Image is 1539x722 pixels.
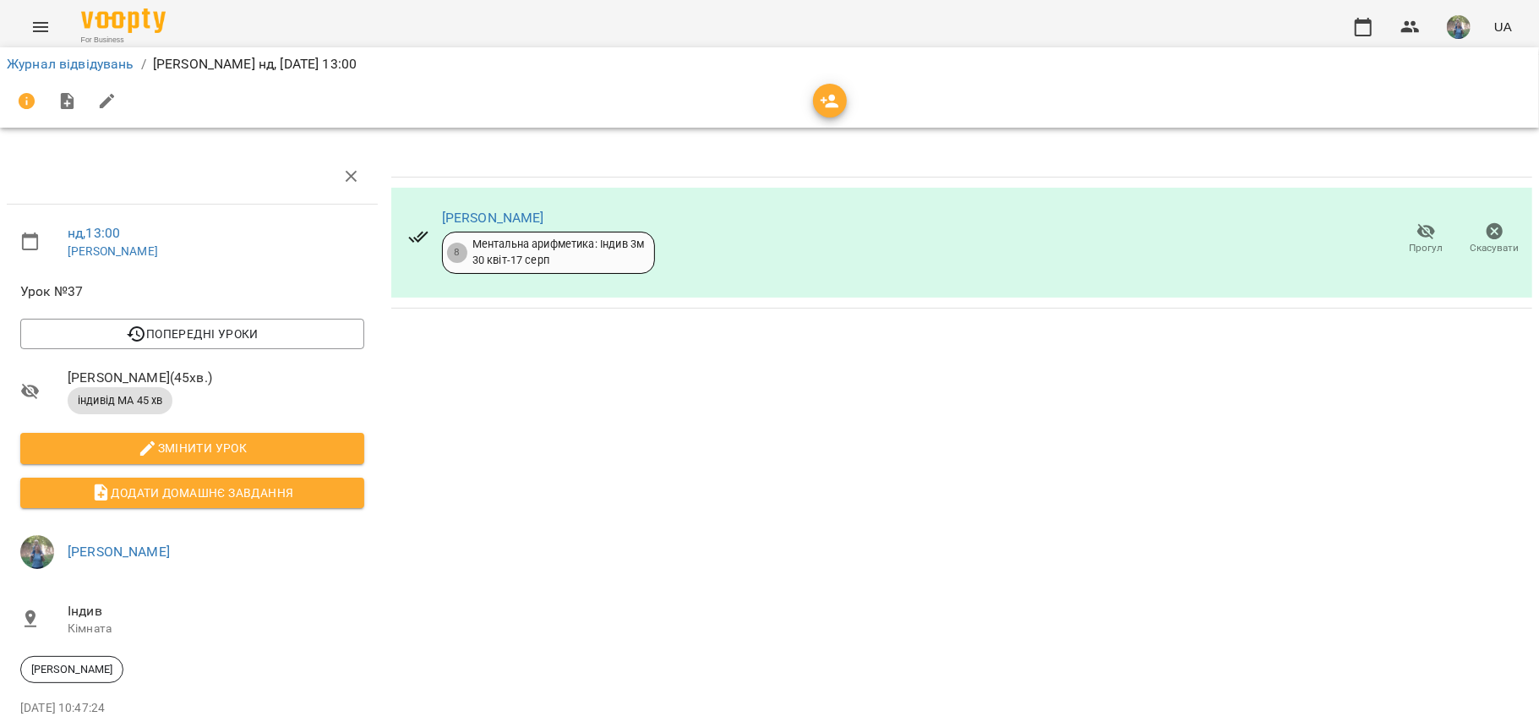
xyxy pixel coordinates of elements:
a: [PERSON_NAME] [68,544,170,560]
p: Кімната [68,621,364,637]
button: Додати домашнє завдання [20,478,364,508]
span: Додати домашнє завдання [34,483,351,503]
button: UA [1487,11,1519,42]
button: Прогул [1392,216,1460,263]
span: Змінити урок [34,438,351,458]
p: [DATE] 10:47:24 [20,700,364,717]
img: de1e453bb906a7b44fa35c1e57b3518e.jpg [20,535,54,569]
div: 8 [447,243,467,263]
button: Menu [20,7,61,47]
a: [PERSON_NAME] [442,210,544,226]
div: Ментальна арифметика: Індив 3м 30 квіт - 17 серп [472,237,644,268]
a: [PERSON_NAME] [68,244,158,258]
span: Індив [68,601,364,621]
span: Попередні уроки [34,324,351,344]
span: Скасувати [1471,241,1520,255]
p: [PERSON_NAME] нд, [DATE] 13:00 [153,54,357,74]
li: / [141,54,146,74]
span: індивід МА 45 хв [68,393,172,408]
button: Скасувати [1460,216,1529,263]
a: Журнал відвідувань [7,56,134,72]
span: [PERSON_NAME] ( 45 хв. ) [68,368,364,388]
button: Змінити урок [20,433,364,463]
a: нд , 13:00 [68,225,120,241]
nav: breadcrumb [7,54,1532,74]
span: UA [1494,18,1512,36]
div: [PERSON_NAME] [20,656,123,683]
span: Урок №37 [20,282,364,302]
button: Попередні уроки [20,319,364,349]
img: de1e453bb906a7b44fa35c1e57b3518e.jpg [1447,15,1471,39]
img: Voopty Logo [81,8,166,33]
span: For Business [81,35,166,46]
span: [PERSON_NAME] [21,662,123,677]
span: Прогул [1410,241,1443,255]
